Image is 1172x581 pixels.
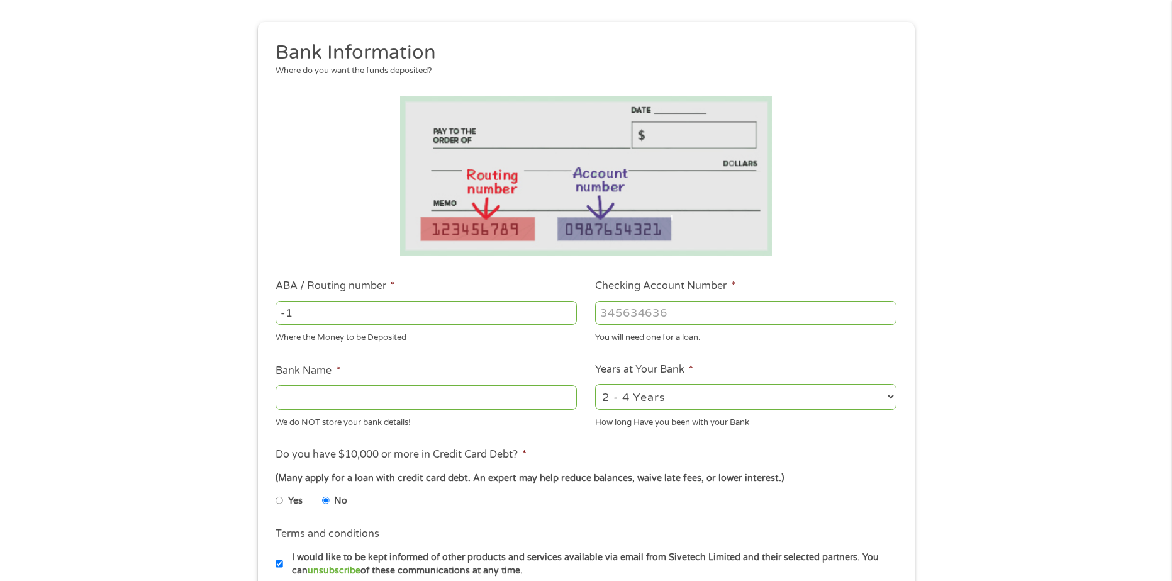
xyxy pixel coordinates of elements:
label: Years at Your Bank [595,363,693,376]
a: unsubscribe [308,565,360,576]
label: Terms and conditions [276,527,379,541]
label: Bank Name [276,364,340,378]
div: We do NOT store your bank details! [276,412,577,429]
div: Where the Money to be Deposited [276,327,577,344]
label: I would like to be kept informed of other products and services available via email from Sivetech... [283,551,900,578]
input: 345634636 [595,301,896,325]
h2: Bank Information [276,40,887,65]
label: ABA / Routing number [276,279,395,293]
div: Where do you want the funds deposited? [276,65,887,77]
input: 263177916 [276,301,577,325]
img: Routing number location [400,96,773,256]
div: (Many apply for a loan with credit card debt. An expert may help reduce balances, waive late fees... [276,471,896,485]
label: Do you have $10,000 or more in Credit Card Debt? [276,448,527,461]
label: No [334,494,347,508]
div: You will need one for a loan. [595,327,896,344]
div: How long Have you been with your Bank [595,412,896,429]
label: Yes [288,494,303,508]
label: Checking Account Number [595,279,735,293]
